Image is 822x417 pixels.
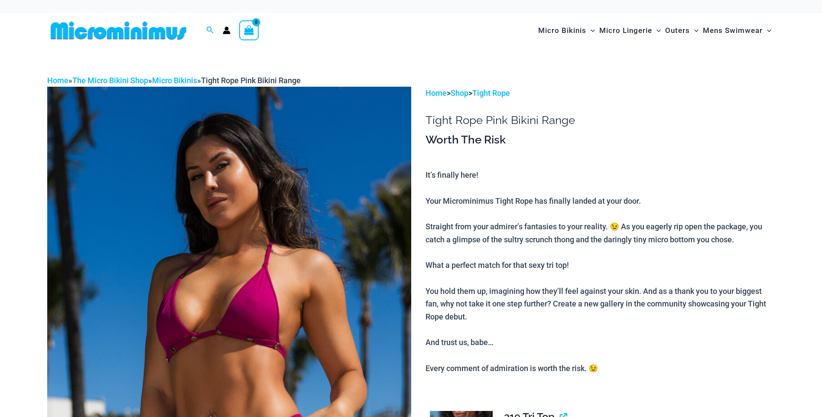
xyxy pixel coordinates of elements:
[206,25,214,36] a: Search icon link
[538,20,586,42] span: Micro Bikinis
[47,76,68,85] a: Home
[690,20,699,42] span: Menu Toggle
[536,17,597,44] a: Micro BikinisMenu ToggleMenu Toggle
[72,76,148,85] a: The Micro Bikini Shop
[763,20,771,42] span: Menu Toggle
[426,114,775,127] h1: Tight Rope Pink Bikini Range
[426,169,775,375] p: It’s finally here! Your Microminimus Tight Rope has finally landed at your door. Straight from yo...
[586,20,595,42] span: Menu Toggle
[201,76,301,85] span: Tight Rope Pink Bikini Range
[239,20,259,40] a: View Shopping Cart, empty
[223,26,231,34] a: Account icon link
[652,20,661,42] span: Menu Toggle
[451,88,468,98] a: Shop
[535,16,775,45] nav: Site Navigation
[703,20,763,42] span: Mens Swimwear
[426,88,447,98] a: Home
[663,17,701,44] a: OutersMenu ToggleMenu Toggle
[426,87,775,100] p: > >
[47,21,190,40] img: MM SHOP LOGO FLAT
[665,20,690,42] span: Outers
[597,17,663,44] a: Micro LingerieMenu ToggleMenu Toggle
[426,133,775,147] h3: Worth The Risk
[472,88,510,98] a: Tight Rope
[47,76,301,85] span: » » »
[701,17,773,44] a: Mens SwimwearMenu ToggleMenu Toggle
[152,76,197,85] a: Micro Bikinis
[599,20,652,42] span: Micro Lingerie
